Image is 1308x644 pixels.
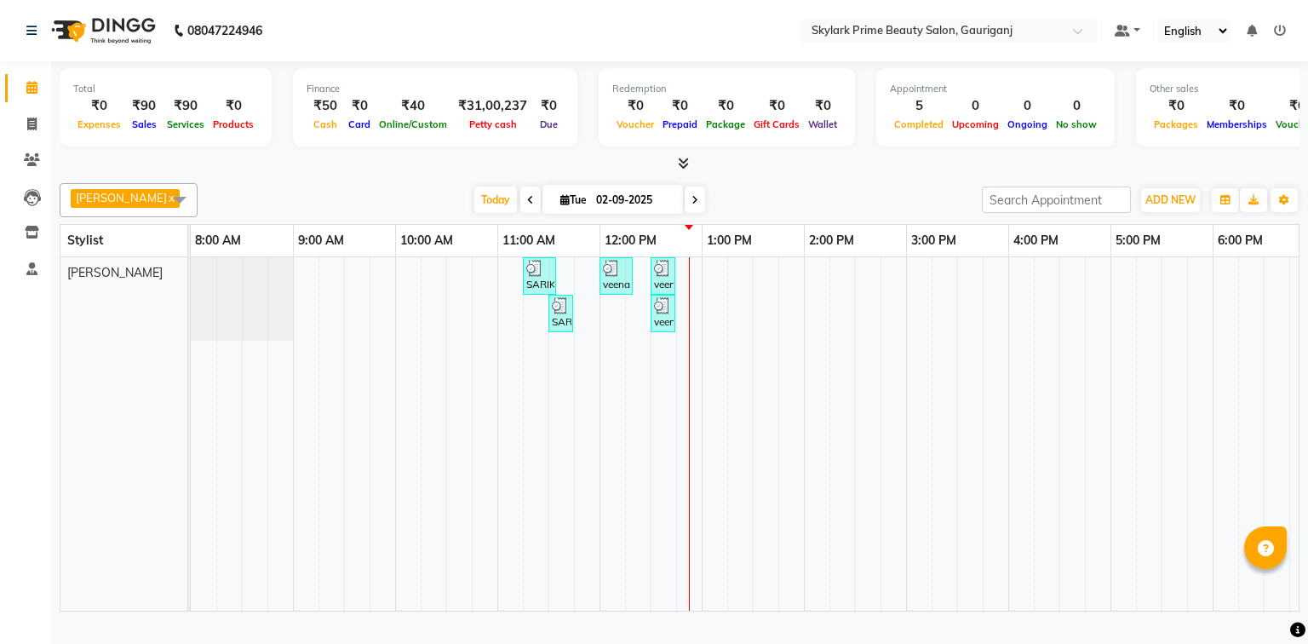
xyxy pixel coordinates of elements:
[498,228,559,253] a: 11:00 AM
[307,96,344,116] div: ₹50
[125,96,163,116] div: ₹90
[1052,96,1101,116] div: 0
[309,118,341,130] span: Cash
[749,96,804,116] div: ₹0
[702,96,749,116] div: ₹0
[1202,96,1271,116] div: ₹0
[474,187,517,213] span: Today
[209,118,258,130] span: Products
[612,118,658,130] span: Voucher
[1150,96,1202,116] div: ₹0
[658,96,702,116] div: ₹0
[890,96,948,116] div: 5
[591,187,676,213] input: 2025-09-02
[396,228,457,253] a: 10:00 AM
[344,96,375,116] div: ₹0
[890,118,948,130] span: Completed
[43,7,160,55] img: logo
[1003,96,1052,116] div: 0
[1003,118,1052,130] span: Ongoing
[344,118,375,130] span: Card
[1141,188,1200,212] button: ADD NEW
[67,265,163,280] span: [PERSON_NAME]
[375,96,451,116] div: ₹40
[1150,118,1202,130] span: Packages
[601,260,631,292] div: veena mam, TK02, 12:00 PM-12:20 PM, Threading - Eyebrow
[702,118,749,130] span: Package
[465,118,521,130] span: Petty cash
[804,118,841,130] span: Wallet
[307,82,564,96] div: Finance
[612,96,658,116] div: ₹0
[1111,228,1165,253] a: 5:00 PM
[67,233,103,248] span: Stylist
[76,191,167,204] span: [PERSON_NAME]
[294,228,348,253] a: 9:00 AM
[536,118,562,130] span: Due
[600,228,661,253] a: 12:00 PM
[948,118,1003,130] span: Upcoming
[1145,193,1196,206] span: ADD NEW
[804,96,841,116] div: ₹0
[1236,576,1291,627] iframe: chat widget
[73,82,258,96] div: Total
[805,228,858,253] a: 2:00 PM
[703,228,756,253] a: 1:00 PM
[749,118,804,130] span: Gift Cards
[907,228,961,253] a: 3:00 PM
[982,187,1131,213] input: Search Appointment
[652,297,674,330] div: veena mam, TK02, 12:30 PM-12:35 PM, Threading - Upper Lips
[209,96,258,116] div: ₹0
[652,260,674,292] div: veena mam, TK02, 12:30 PM-12:35 PM, Threading - Forhead
[658,118,702,130] span: Prepaid
[1052,118,1101,130] span: No show
[525,260,554,292] div: SARIKA MAM, TK01, 11:15 AM-11:35 AM, Threading - Eyebrow
[556,193,591,206] span: Tue
[163,96,209,116] div: ₹90
[550,297,571,330] div: SARIKA MAM, TK01, 11:30 AM-11:35 AM, Threading - Forhead
[1202,118,1271,130] span: Memberships
[612,82,841,96] div: Redemption
[1213,228,1267,253] a: 6:00 PM
[948,96,1003,116] div: 0
[534,96,564,116] div: ₹0
[375,118,451,130] span: Online/Custom
[191,228,245,253] a: 8:00 AM
[890,82,1101,96] div: Appointment
[1009,228,1063,253] a: 4:00 PM
[451,96,534,116] div: ₹31,00,237
[187,7,262,55] b: 08047224946
[128,118,161,130] span: Sales
[163,118,209,130] span: Services
[73,118,125,130] span: Expenses
[73,96,125,116] div: ₹0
